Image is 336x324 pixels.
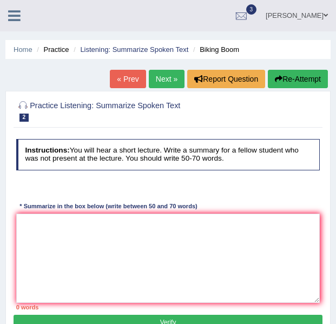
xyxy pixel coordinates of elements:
b: Instructions: [25,146,69,154]
a: Next » [149,70,185,88]
h2: Practice Listening: Summarize Spoken Text [16,99,205,122]
div: 0 words [16,303,320,312]
span: 2 [19,114,29,122]
span: 3 [246,4,257,15]
li: Biking Boom [190,44,239,55]
a: Home [14,45,32,54]
a: « Prev [110,70,146,88]
button: Report Question [187,70,265,88]
a: Listening: Summarize Spoken Text [80,45,188,54]
div: * Summarize in the box below (write between 50 and 70 words) [16,202,201,211]
button: Re-Attempt [268,70,328,88]
li: Practice [34,44,69,55]
h4: You will hear a short lecture. Write a summary for a fellow student who was not present at the le... [16,139,320,170]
